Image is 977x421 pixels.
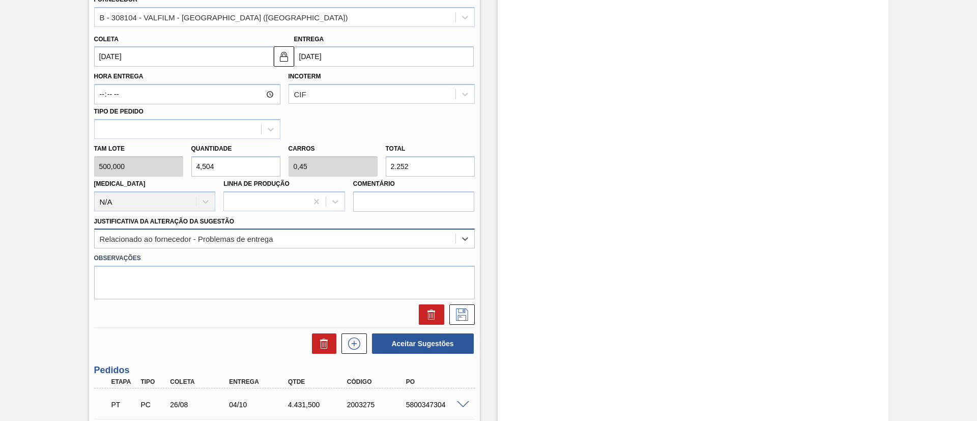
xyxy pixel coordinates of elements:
div: Salvar Sugestão [444,304,475,325]
div: CIF [294,90,306,99]
div: Pedido em Trânsito [109,394,139,416]
div: 4.431,500 [285,401,352,409]
button: Aceitar Sugestões [372,333,474,354]
div: Nova sugestão [336,333,367,354]
label: Entrega [294,36,324,43]
div: Etapa [109,378,139,385]
label: Quantidade [191,145,232,152]
div: Relacionado ao fornecedor - Problemas de entrega [100,235,273,243]
label: Tipo de pedido [94,108,143,115]
label: Total [386,145,406,152]
label: Incoterm [289,73,321,80]
div: 2003275 [344,401,411,409]
h3: Pedidos [94,365,475,376]
p: PT [111,401,137,409]
div: Tipo [138,378,168,385]
label: Justificativa da Alteração da Sugestão [94,218,235,225]
div: Código [344,378,411,385]
div: Entrega [226,378,293,385]
label: Observações [94,251,475,266]
input: dd/mm/yyyy [294,46,474,67]
label: Carros [289,145,315,152]
div: Pedido de Compra [138,401,168,409]
input: dd/mm/yyyy [94,46,274,67]
div: B - 308104 - VALFILM - [GEOGRAPHIC_DATA] ([GEOGRAPHIC_DATA]) [100,13,348,21]
div: Qtde [285,378,352,385]
button: locked [274,46,294,67]
label: [MEDICAL_DATA] [94,180,146,187]
div: Coleta [167,378,234,385]
div: 5800347304 [404,401,470,409]
div: 26/08/2025 [167,401,234,409]
label: Comentário [353,177,475,191]
img: locked [278,50,290,63]
div: Excluir Sugestão [414,304,444,325]
div: 04/10/2025 [226,401,293,409]
label: Coleta [94,36,119,43]
label: Tam lote [94,142,183,156]
label: Linha de Produção [223,180,290,187]
label: Hora Entrega [94,69,280,84]
div: Aceitar Sugestões [367,332,475,355]
div: PO [404,378,470,385]
div: Excluir Sugestões [307,333,336,354]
